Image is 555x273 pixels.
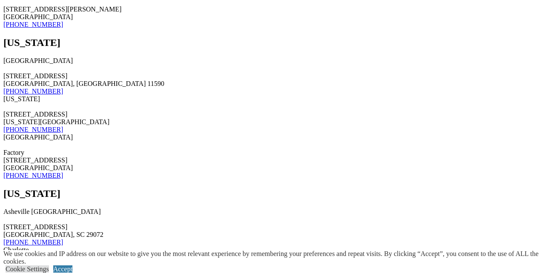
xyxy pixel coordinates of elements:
a: [PHONE_NUMBER] [3,88,63,95]
div: Factory [STREET_ADDRESS] [GEOGRAPHIC_DATA] [3,149,552,172]
img: El Paso and New Mexico Location Image [3,3,4,4]
div: [GEOGRAPHIC_DATA] [3,134,552,141]
img: Long Island Location Image [3,70,4,71]
a: Accept [53,265,72,273]
div: Charlotte [3,246,552,254]
div: [STREET_ADDRESS] [GEOGRAPHIC_DATA], SC 29072 [3,223,552,239]
a: [PHONE_NUMBER] [3,172,63,179]
div: [STREET_ADDRESS] [US_STATE][GEOGRAPHIC_DATA] [3,111,552,126]
div: We use cookies and IP address on our website to give you the most relevant experience by remember... [3,250,555,265]
img: Asheville NC Location Image [3,221,4,222]
h2: [US_STATE] [3,37,552,48]
h2: [US_STATE] [3,188,552,199]
div: [STREET_ADDRESS] [GEOGRAPHIC_DATA], [GEOGRAPHIC_DATA] 11590 [3,72,552,88]
div: [GEOGRAPHIC_DATA] [3,57,552,65]
div: Asheville [GEOGRAPHIC_DATA] [3,208,552,216]
div: [STREET_ADDRESS][PERSON_NAME] [GEOGRAPHIC_DATA] [3,6,552,21]
a: [PHONE_NUMBER] [3,126,63,133]
a: Cookie Settings [6,265,49,273]
div: [US_STATE] [3,95,552,103]
a: [PHONE_NUMBER] [3,21,63,28]
a: [PHONE_NUMBER] [3,239,63,246]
